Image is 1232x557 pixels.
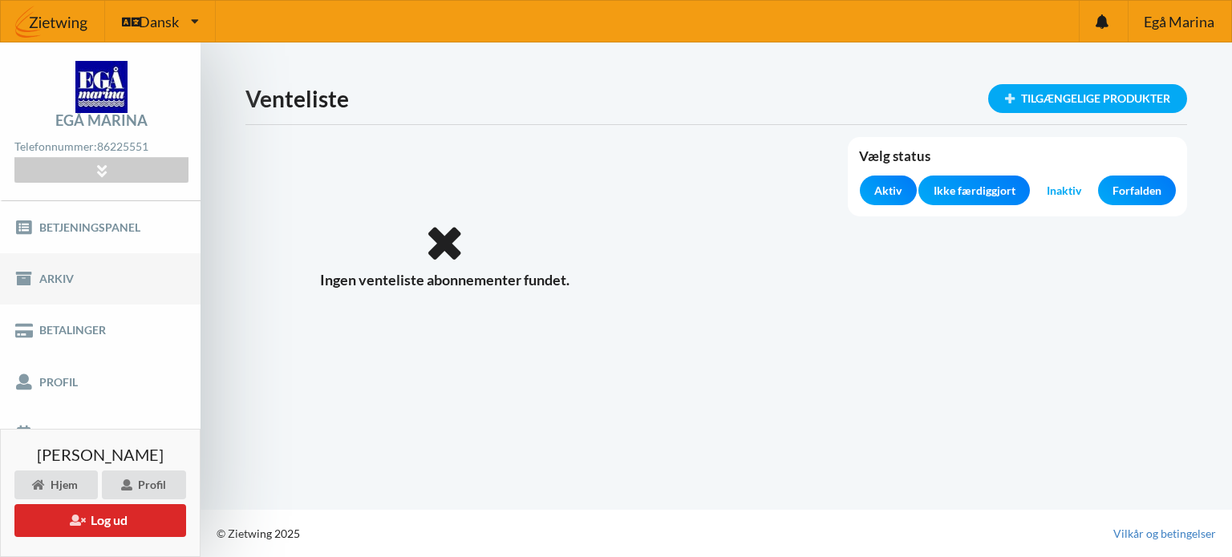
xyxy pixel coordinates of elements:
[245,84,1187,113] h1: Venteliste
[97,139,148,153] strong: 86225551
[934,183,1015,199] span: Ikke færdiggjort
[1113,526,1216,542] a: Vilkår og betingelser
[245,222,645,289] div: Ingen venteliste abonnementer fundet.
[988,84,1187,113] div: Tilgængelige produkter
[14,504,186,537] button: Log ud
[859,148,1176,176] div: Vælg status
[1144,14,1214,29] span: Egå Marina
[55,113,148,127] div: Egå Marina
[14,136,188,158] div: Telefonnummer:
[37,446,164,462] span: [PERSON_NAME]
[874,183,902,199] span: Aktiv
[14,470,98,499] div: Hjem
[102,470,186,499] div: Profil
[1047,183,1081,199] span: Inaktiv
[1112,183,1161,199] span: Forfalden
[139,14,179,29] span: Dansk
[75,61,128,113] img: logo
